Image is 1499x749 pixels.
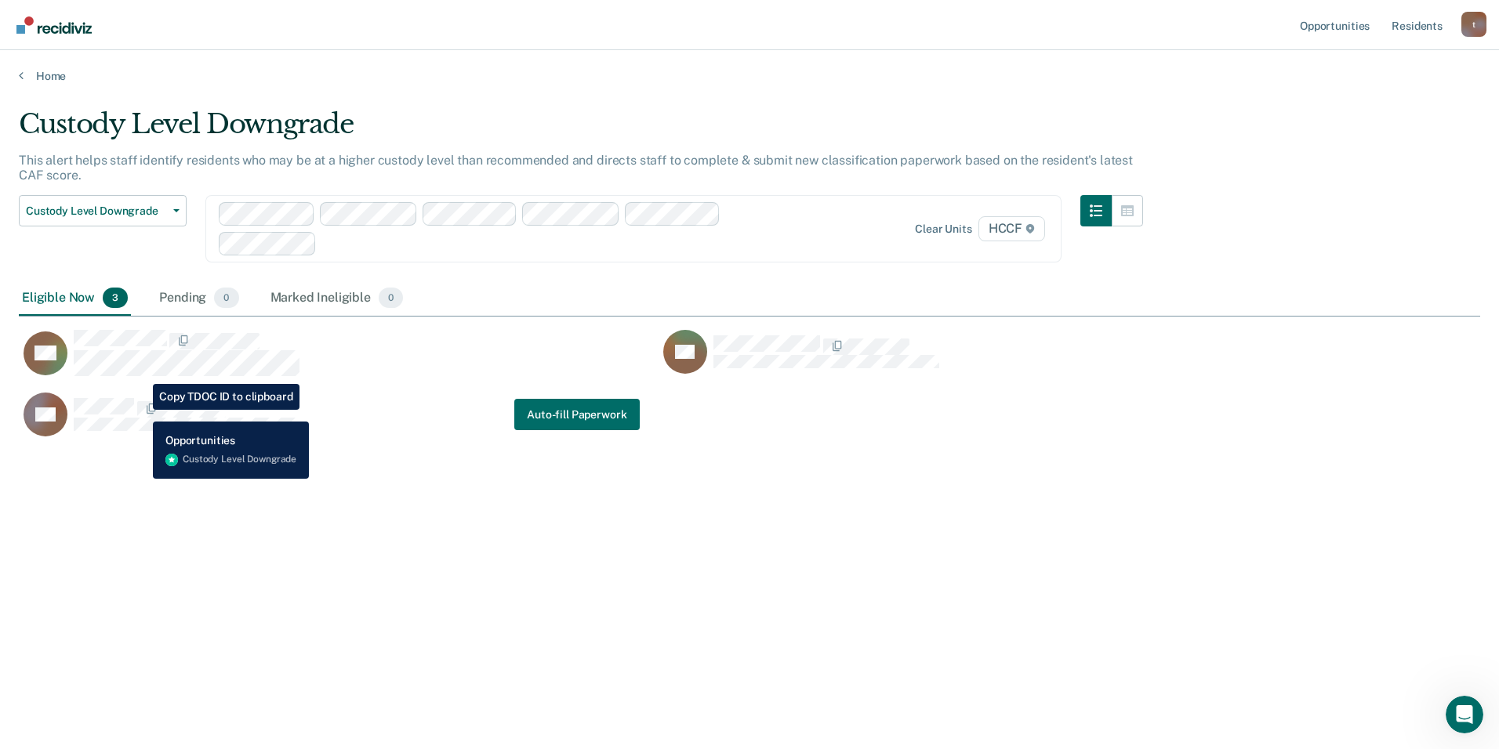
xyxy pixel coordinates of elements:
div: Marked Ineligible0 [267,281,407,316]
span: 0 [214,288,238,308]
a: Navigate to form link [514,399,639,430]
span: HCCF [978,216,1045,241]
button: Profile dropdown button [1461,12,1486,37]
iframe: Intercom live chat [1446,696,1483,733]
div: CaseloadOpportunityCell-00314222 [659,329,1298,392]
div: Clear units [915,223,972,236]
span: 3 [103,288,128,308]
p: This alert helps staff identify residents who may be at a higher custody level than recommended a... [19,153,1133,183]
div: t [1461,12,1486,37]
button: Auto-fill Paperwork [514,399,639,430]
div: Custody Level Downgrade [19,108,1143,153]
div: CaseloadOpportunityCell-00442209 [19,329,659,392]
button: Custody Level Downgrade [19,195,187,226]
span: 0 [379,288,403,308]
span: Custody Level Downgrade [26,204,167,218]
img: Recidiviz [16,16,92,34]
div: Pending0 [156,281,241,316]
a: Home [19,69,1480,83]
div: Eligible Now3 [19,281,131,316]
div: CaseloadOpportunityCell-00672302 [19,392,659,454]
